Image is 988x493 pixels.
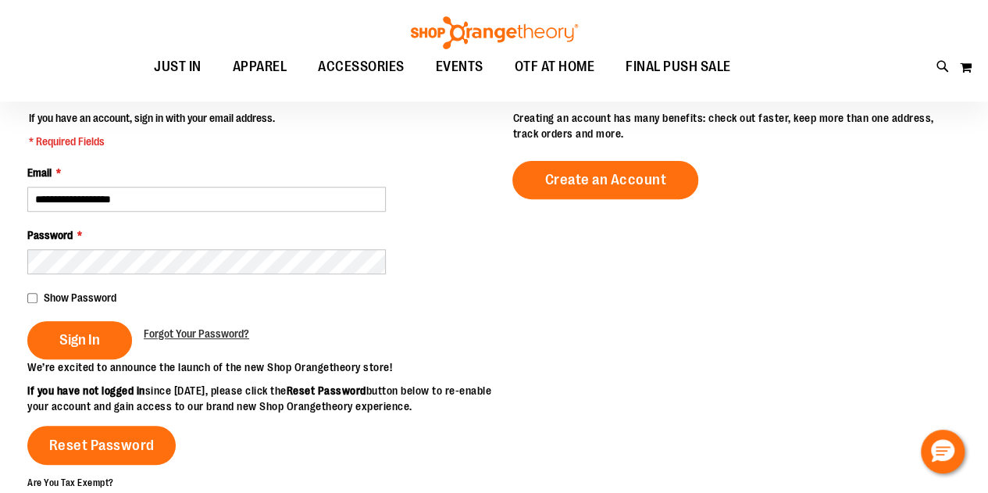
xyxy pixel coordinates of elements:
[921,430,965,473] button: Hello, have a question? Let’s chat.
[544,171,666,188] span: Create an Account
[49,437,155,454] span: Reset Password
[27,110,276,149] legend: If you have an account, sign in with your email address.
[27,321,132,359] button: Sign In
[44,291,116,304] span: Show Password
[59,331,100,348] span: Sign In
[515,49,595,84] span: OTF AT HOME
[27,359,494,375] p: We’re excited to announce the launch of the new Shop Orangetheory store!
[138,49,217,85] a: JUST IN
[27,229,73,241] span: Password
[436,49,483,84] span: EVENTS
[318,49,405,84] span: ACCESSORIES
[27,166,52,179] span: Email
[144,327,249,340] span: Forgot Your Password?
[512,161,698,199] a: Create an Account
[408,16,580,49] img: Shop Orangetheory
[144,326,249,341] a: Forgot Your Password?
[626,49,731,84] span: FINAL PUSH SALE
[233,49,287,84] span: APPAREL
[610,49,747,85] a: FINAL PUSH SALE
[27,477,114,488] strong: Are You Tax Exempt?
[512,110,961,141] p: Creating an account has many benefits: check out faster, keep more than one address, track orders...
[27,383,494,414] p: since [DATE], please click the button below to re-enable your account and gain access to our bran...
[420,49,499,85] a: EVENTS
[302,49,420,85] a: ACCESSORIES
[27,384,145,397] strong: If you have not logged in
[27,426,176,465] a: Reset Password
[29,134,275,149] span: * Required Fields
[287,384,366,397] strong: Reset Password
[217,49,303,85] a: APPAREL
[154,49,202,84] span: JUST IN
[499,49,611,85] a: OTF AT HOME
